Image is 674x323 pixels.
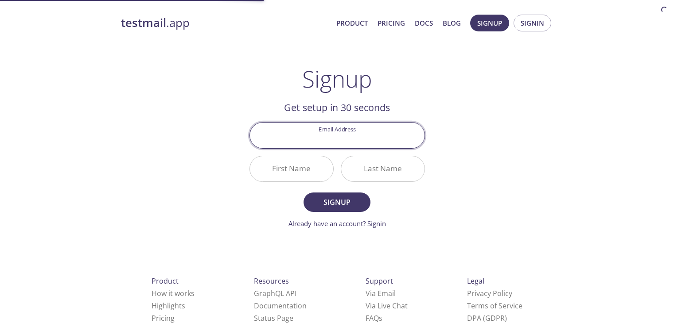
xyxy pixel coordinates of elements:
span: Product [152,276,179,286]
a: Docs [415,17,433,29]
a: Pricing [152,313,175,323]
span: Signup [477,17,502,29]
a: How it works [152,288,195,298]
span: s [379,313,382,323]
a: GraphQL API [254,288,296,298]
a: Privacy Policy [467,288,512,298]
h1: Signup [302,65,372,92]
a: Product [336,17,368,29]
span: Signup [313,196,360,208]
h2: Get setup in 30 seconds [249,100,425,115]
a: Already have an account? Signin [288,219,386,228]
a: Highlights [152,301,185,311]
a: Blog [443,17,461,29]
span: Legal [467,276,484,286]
a: Via Email [366,288,396,298]
a: DPA (GDPR) [467,313,507,323]
strong: testmail [121,15,166,31]
button: Signin [514,15,551,31]
a: Via Live Chat [366,301,408,311]
a: testmail.app [121,15,329,31]
a: FAQ [366,313,382,323]
a: Pricing [378,17,405,29]
a: Terms of Service [467,301,522,311]
button: Signup [304,192,370,212]
span: Support [366,276,393,286]
a: Documentation [254,301,307,311]
span: Signin [521,17,544,29]
a: Status Page [254,313,293,323]
button: Signup [470,15,509,31]
span: Resources [254,276,289,286]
